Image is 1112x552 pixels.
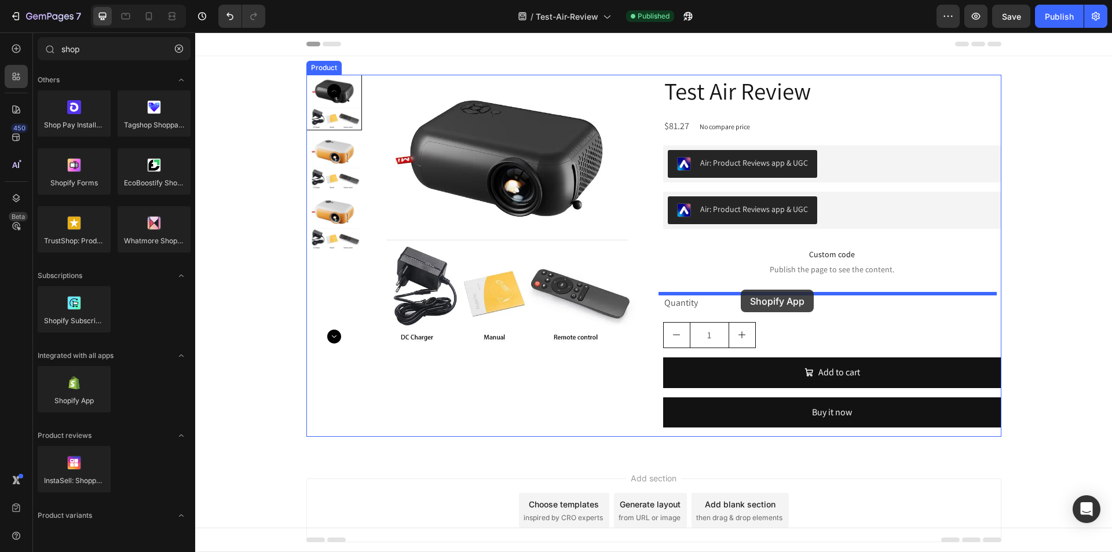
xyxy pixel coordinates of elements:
[195,32,1112,552] iframe: Design area
[172,426,191,445] span: Toggle open
[172,346,191,365] span: Toggle open
[531,10,533,23] span: /
[11,123,28,133] div: 450
[992,5,1030,28] button: Save
[9,212,28,221] div: Beta
[1073,495,1100,523] div: Open Intercom Messenger
[1002,12,1021,21] span: Save
[1045,10,1074,23] div: Publish
[172,266,191,285] span: Toggle open
[38,270,82,281] span: Subscriptions
[638,11,670,21] span: Published
[38,430,92,441] span: Product reviews
[38,350,114,361] span: Integrated with all apps
[76,9,81,23] p: 7
[5,5,86,28] button: 7
[38,37,191,60] input: Search Shopify Apps
[1035,5,1084,28] button: Publish
[38,75,60,85] span: Others
[218,5,265,28] div: Undo/Redo
[38,510,92,521] span: Product variants
[172,506,191,525] span: Toggle open
[172,71,191,89] span: Toggle open
[536,10,598,23] span: Test-Air-Review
